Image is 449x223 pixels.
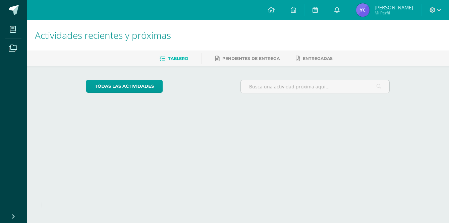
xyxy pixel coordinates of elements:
[35,29,171,42] span: Actividades recientes y próximas
[160,53,188,64] a: Tablero
[222,56,280,61] span: Pendientes de entrega
[86,80,163,93] a: todas las Actividades
[296,53,333,64] a: Entregadas
[168,56,188,61] span: Tablero
[375,4,413,11] span: [PERSON_NAME]
[215,53,280,64] a: Pendientes de entrega
[241,80,389,93] input: Busca una actividad próxima aquí...
[375,10,413,16] span: Mi Perfil
[356,3,370,17] img: 3c67571ce50f9dae07b8b8342f80844c.png
[303,56,333,61] span: Entregadas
